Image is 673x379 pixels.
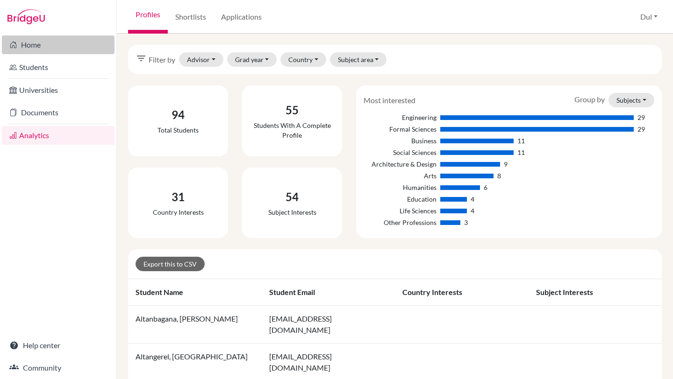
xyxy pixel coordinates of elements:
[268,189,316,205] div: 54
[364,194,436,204] div: Education
[364,171,436,181] div: Arts
[2,103,115,122] a: Documents
[364,147,436,157] div: Social Sciences
[2,81,115,99] a: Universities
[364,206,436,216] div: Life Sciences
[636,8,662,26] button: Dul
[471,206,474,216] div: 4
[637,112,645,122] div: 29
[497,171,501,181] div: 8
[364,112,436,122] div: Engineering
[2,336,115,355] a: Help center
[153,207,204,217] div: Country interests
[484,182,487,192] div: 6
[504,159,508,169] div: 9
[268,207,316,217] div: Subject interests
[330,52,387,67] button: Subject area
[2,58,115,77] a: Students
[7,9,45,24] img: Bridge-U
[357,95,422,106] div: Most interested
[2,35,115,54] a: Home
[262,279,395,306] th: Student email
[158,106,199,123] div: 94
[637,124,645,134] div: 29
[136,53,147,64] i: filter_list
[280,52,326,67] button: Country
[364,136,436,146] div: Business
[179,52,223,67] button: Advisor
[567,93,661,107] div: Group by
[158,125,199,135] div: Total students
[136,257,205,271] a: Export this to CSV
[2,126,115,145] a: Analytics
[227,52,277,67] button: Grad year
[149,54,175,65] span: Filter by
[2,358,115,377] a: Community
[364,159,436,169] div: Architecture & Design
[250,102,335,119] div: 55
[128,279,262,306] th: Student name
[364,218,436,227] div: Other Professions
[517,147,525,157] div: 11
[517,136,525,146] div: 11
[471,194,474,204] div: 4
[153,189,204,205] div: 31
[395,279,529,306] th: Country interests
[364,124,436,134] div: Formal Sciences
[529,279,662,306] th: Subject interests
[609,93,654,107] button: Subjects
[464,218,468,227] div: 3
[262,306,395,344] td: [EMAIL_ADDRESS][DOMAIN_NAME]
[364,182,436,192] div: Humanities
[128,306,262,344] td: Altanbagana, [PERSON_NAME]
[250,120,335,140] div: Students with a complete profile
